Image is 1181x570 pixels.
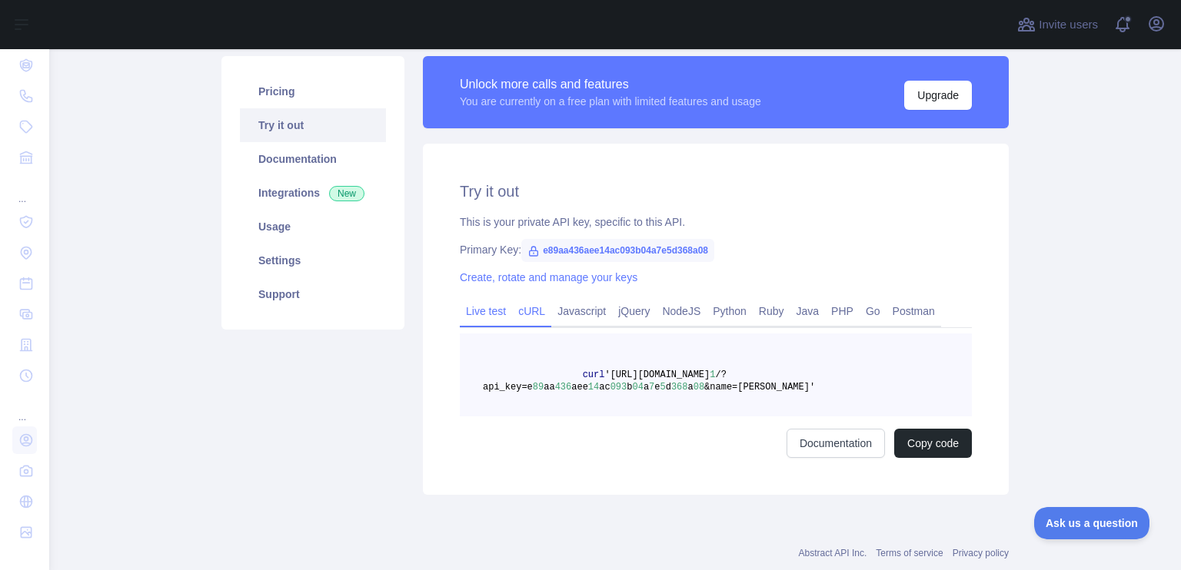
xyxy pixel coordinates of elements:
[544,382,554,393] span: aa
[604,370,710,380] span: '[URL][DOMAIN_NAME]
[240,142,386,176] a: Documentation
[660,382,665,393] span: 5
[644,382,649,393] span: a
[555,382,572,393] span: 436
[632,382,643,393] span: 04
[533,382,544,393] span: 89
[460,94,761,109] div: You are currently on a free plan with limited features and usage
[627,382,632,393] span: b
[825,299,860,323] a: PHP
[329,186,364,201] span: New
[583,370,605,380] span: curl
[571,382,588,393] span: aee
[953,548,1009,558] a: Privacy policy
[460,242,972,257] div: Primary Key:
[240,108,386,142] a: Try it out
[551,299,612,323] a: Javascript
[612,299,656,323] a: jQuery
[599,382,610,393] span: ac
[887,299,941,323] a: Postman
[1034,507,1150,539] iframe: Toggle Customer Support
[610,382,627,393] span: 093
[704,382,815,393] span: &name=[PERSON_NAME]'
[460,181,972,202] h2: Try it out
[1014,12,1101,37] button: Invite users
[790,299,826,323] a: Java
[460,75,761,94] div: Unlock more calls and features
[12,393,37,423] div: ...
[460,271,637,283] a: Create, rotate and manage your keys
[588,382,599,393] span: 14
[460,299,512,323] a: Live test
[666,382,671,393] span: d
[1039,16,1098,34] span: Invite users
[707,299,753,323] a: Python
[753,299,790,323] a: Ruby
[521,239,714,262] span: e89aa436aee14ac093b04a7e5d368a08
[860,299,887,323] a: Go
[688,382,694,393] span: a
[799,548,867,558] a: Abstract API Inc.
[671,382,688,393] span: 368
[876,548,943,558] a: Terms of service
[904,81,972,110] button: Upgrade
[240,244,386,277] a: Settings
[710,370,715,380] span: 1
[240,176,386,210] a: Integrations New
[656,299,707,323] a: NodeJS
[240,75,386,108] a: Pricing
[512,299,551,323] a: cURL
[894,429,972,458] button: Copy code
[12,174,37,205] div: ...
[694,382,704,393] span: 08
[240,210,386,244] a: Usage
[460,214,972,230] div: This is your private API key, specific to this API.
[240,277,386,311] a: Support
[649,382,654,393] span: 7
[654,382,660,393] span: e
[787,429,885,458] a: Documentation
